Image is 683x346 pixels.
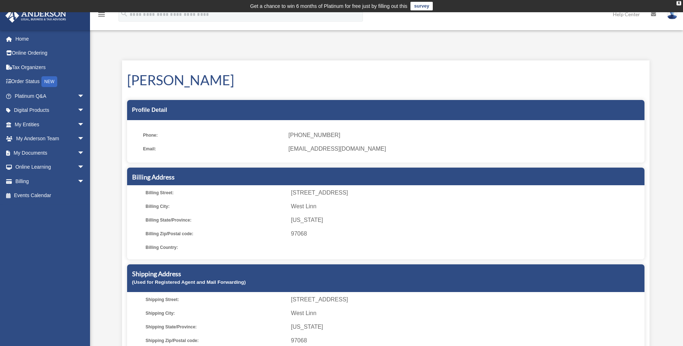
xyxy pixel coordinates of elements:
[143,144,283,154] span: Email:
[5,174,95,188] a: Billingarrow_drop_down
[132,279,246,285] small: (Used for Registered Agent and Mail Forwarding)
[145,295,286,305] span: Shipping Street:
[410,2,433,10] a: survey
[677,1,681,5] div: close
[77,174,92,189] span: arrow_drop_down
[291,336,642,346] span: 97068
[5,146,95,160] a: My Documentsarrow_drop_down
[291,295,642,305] span: [STREET_ADDRESS]
[132,173,639,182] h5: Billing Address
[97,13,106,19] a: menu
[5,60,95,74] a: Tax Organizers
[667,9,678,19] img: User Pic
[77,160,92,175] span: arrow_drop_down
[291,201,642,211] span: West Linn
[145,201,286,211] span: Billing City:
[288,144,639,154] span: [EMAIL_ADDRESS][DOMAIN_NAME]
[5,32,95,46] a: Home
[5,89,95,103] a: Platinum Q&Aarrow_drop_down
[41,76,57,87] div: NEW
[77,146,92,160] span: arrow_drop_down
[291,229,642,239] span: 97068
[127,70,644,90] h1: [PERSON_NAME]
[5,74,95,89] a: Order StatusNEW
[145,188,286,198] span: Billing Street:
[132,269,639,278] h5: Shipping Address
[5,103,95,118] a: Digital Productsarrow_drop_down
[5,117,95,132] a: My Entitiesarrow_drop_down
[3,9,68,23] img: Anderson Advisors Platinum Portal
[5,160,95,174] a: Online Learningarrow_drop_down
[120,10,128,18] i: search
[145,242,286,252] span: Billing Country:
[291,215,642,225] span: [US_STATE]
[77,103,92,118] span: arrow_drop_down
[77,89,92,104] span: arrow_drop_down
[77,117,92,132] span: arrow_drop_down
[5,46,95,60] a: Online Ordering
[145,336,286,346] span: Shipping Zip/Postal code:
[145,322,286,332] span: Shipping State/Province:
[77,132,92,146] span: arrow_drop_down
[145,215,286,225] span: Billing State/Province:
[145,308,286,318] span: Shipping City:
[291,322,642,332] span: [US_STATE]
[97,10,106,19] i: menu
[250,2,408,10] div: Get a chance to win 6 months of Platinum for free just by filling out this
[291,308,642,318] span: West Linn
[127,100,644,120] div: Profile Detail
[5,132,95,146] a: My Anderson Teamarrow_drop_down
[145,229,286,239] span: Billing Zip/Postal code:
[143,130,283,140] span: Phone:
[5,188,95,203] a: Events Calendar
[291,188,642,198] span: [STREET_ADDRESS]
[288,130,639,140] span: [PHONE_NUMBER]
